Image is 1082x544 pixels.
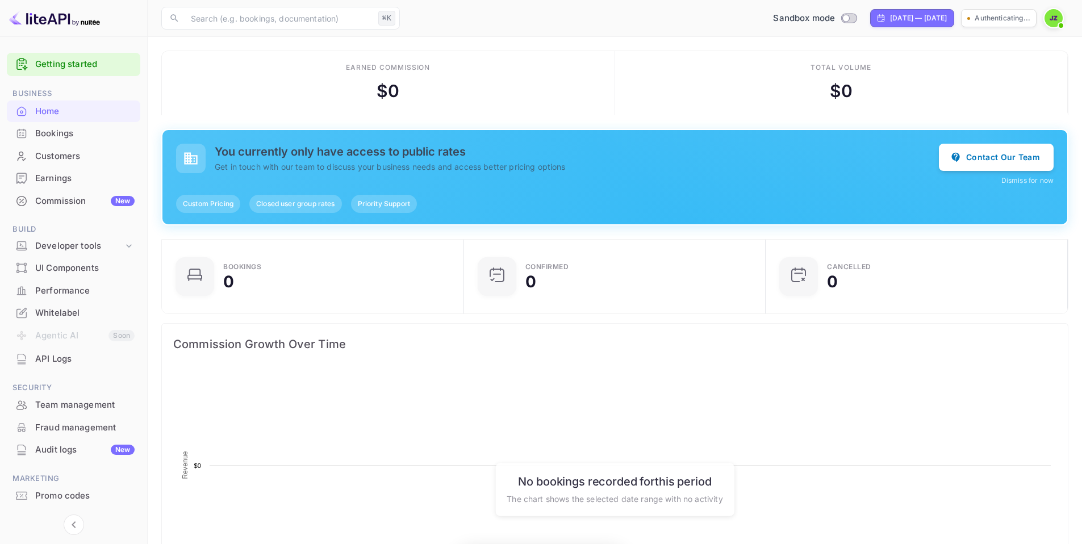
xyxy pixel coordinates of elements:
span: Marketing [7,472,140,485]
a: Earnings [7,168,140,189]
div: API Logs [7,348,140,370]
span: Priority Support [351,199,417,209]
div: Developer tools [7,236,140,256]
div: Performance [7,280,140,302]
img: Jorge Zamora [1045,9,1063,27]
div: 0 [827,274,838,290]
div: Developer tools [35,240,123,253]
div: Home [35,105,135,118]
a: Fraud management [7,417,140,438]
div: Earned commission [346,62,430,73]
div: CommissionNew [7,190,140,212]
text: Revenue [181,451,189,479]
div: Audit logs [35,443,135,457]
a: Promo codes [7,485,140,506]
a: Whitelabel [7,302,140,323]
div: Audit logsNew [7,439,140,461]
button: Contact Our Team [939,144,1054,171]
a: CommissionNew [7,190,140,211]
div: Promo codes [35,489,135,503]
span: Business [7,87,140,100]
div: API Logs [35,353,135,366]
span: Custom Pricing [176,199,240,209]
h5: You currently only have access to public rates [215,145,939,158]
span: Closed user group rates [249,199,341,209]
p: The chart shows the selected date range with no activity [507,493,722,505]
p: Get in touch with our team to discuss your business needs and access better pricing options [215,161,939,173]
div: Bookings [7,123,140,145]
div: UI Components [7,257,140,279]
div: New [111,445,135,455]
img: LiteAPI logo [9,9,100,27]
div: Bookings [35,127,135,140]
span: Security [7,382,140,394]
span: Build [7,223,140,236]
a: Customers [7,145,140,166]
div: Confirmed [525,263,569,270]
div: Fraud management [7,417,140,439]
div: UI Components [35,262,135,275]
div: Whitelabel [7,302,140,324]
div: Home [7,101,140,123]
input: Search (e.g. bookings, documentation) [184,7,374,30]
div: ⌘K [378,11,395,26]
div: Fraud management [35,421,135,434]
a: Audit logsNew [7,439,140,460]
div: Earnings [7,168,140,190]
h6: No bookings recorded for this period [507,475,722,488]
div: Switch to Production mode [768,12,861,25]
div: $ 0 [377,78,399,104]
div: [DATE] — [DATE] [890,13,947,23]
div: Bookings [223,263,261,270]
a: Getting started [35,58,135,71]
a: Team management [7,394,140,415]
a: API Logs [7,348,140,369]
div: Total volume [811,62,871,73]
div: $ 0 [830,78,853,104]
a: Performance [7,280,140,301]
a: Bookings [7,123,140,144]
p: Authenticating... [975,13,1030,23]
div: Customers [7,145,140,168]
div: Earnings [35,172,135,185]
div: Getting started [7,53,140,76]
a: Home [7,101,140,122]
div: 0 [525,274,536,290]
div: CANCELLED [827,263,871,270]
div: Commission [35,195,135,208]
a: UI Components [7,257,140,278]
div: Team management [35,399,135,412]
div: Promo codes [7,485,140,507]
div: Performance [35,284,135,298]
button: Collapse navigation [64,514,84,535]
button: Dismiss for now [1001,175,1054,186]
div: Customers [35,150,135,163]
div: 0 [223,274,234,290]
text: $0 [194,462,201,469]
div: New [111,196,135,206]
div: Team management [7,394,140,416]
div: Whitelabel [35,307,135,320]
span: Sandbox mode [773,12,835,25]
span: Commission Growth Over Time [173,335,1056,353]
